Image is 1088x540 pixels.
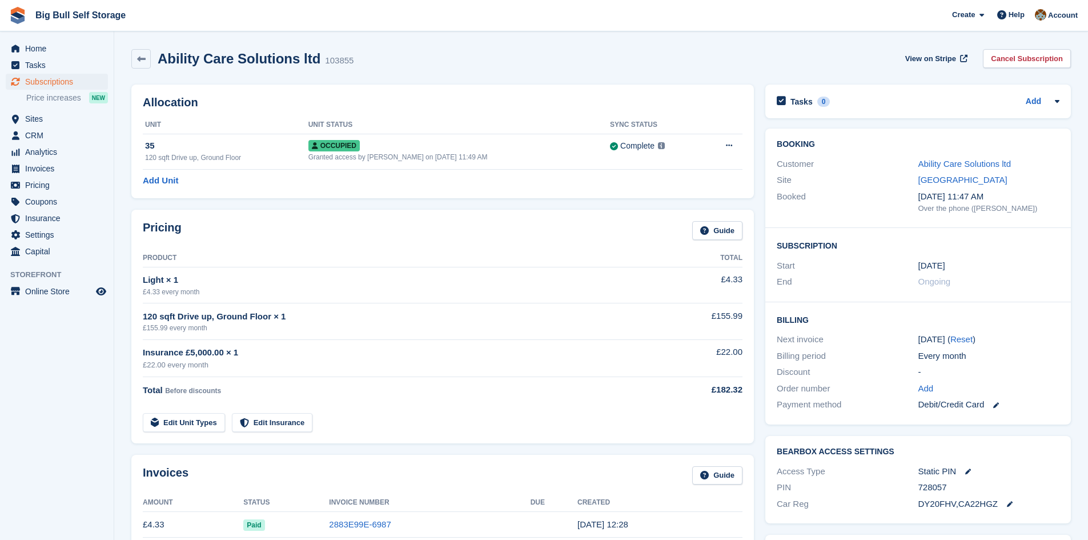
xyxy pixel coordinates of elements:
span: View on Stripe [905,53,956,65]
th: Total [650,249,742,267]
span: Coupons [25,194,94,210]
div: Car Reg [777,498,918,511]
div: 120 sqft Drive up, Ground Floor × 1 [143,310,650,323]
div: Booked [777,190,918,214]
div: Access Type [777,465,918,478]
h2: Subscription [777,239,1059,251]
a: Edit Insurance [232,413,313,432]
span: Create [952,9,975,21]
h2: Invoices [143,466,188,485]
div: Site [777,174,918,187]
a: menu [6,210,108,226]
div: Insurance £5,000.00 × 1 [143,346,650,359]
a: Price increases NEW [26,91,108,104]
span: Subscriptions [25,74,94,90]
span: Before discounts [165,387,221,395]
div: NEW [89,92,108,103]
h2: BearBox Access Settings [777,447,1059,457]
div: £182.32 [650,383,742,397]
span: Paid [243,519,264,531]
span: Online Store [25,283,94,299]
div: £155.99 every month [143,323,650,333]
h2: Ability Care Solutions ltd [158,51,320,66]
div: Order number [777,382,918,395]
span: Home [25,41,94,57]
a: Reset [950,334,973,344]
div: Customer [777,158,918,171]
div: Next invoice [777,333,918,346]
div: [DATE] ( ) [918,333,1059,346]
img: stora-icon-8386f47178a22dfd0bd8f6a31ec36ba5ce8667c1dd55bd0f319d3a0aa187defe.svg [9,7,26,24]
th: Unit [143,116,308,134]
div: Every month [918,350,1059,363]
a: menu [6,243,108,259]
span: Analytics [25,144,94,160]
a: Guide [692,466,742,485]
h2: Billing [777,314,1059,325]
div: Billing period [777,350,918,363]
time: 2025-08-27 11:28:40 UTC [577,519,628,529]
span: CRM [25,127,94,143]
span: Sites [25,111,94,127]
a: Add Unit [143,174,178,187]
th: Product [143,249,650,267]
span: Occupied [308,140,360,151]
a: menu [6,227,108,243]
h2: Booking [777,140,1059,149]
a: menu [6,161,108,177]
span: Account [1048,10,1078,21]
a: menu [6,111,108,127]
img: Mike Llewellen Palmer [1035,9,1046,21]
img: icon-info-grey-7440780725fd019a000dd9b08b2336e03edf1995a4989e88bcd33f0948082b44.svg [658,142,665,149]
div: 103855 [325,54,354,67]
span: Insurance [25,210,94,226]
h2: Tasks [790,97,813,107]
div: DY20FHV,CA22HGZ [918,498,1059,511]
span: Tasks [25,57,94,73]
div: Static PIN [918,465,1059,478]
a: Add [1026,95,1041,109]
a: menu [6,283,108,299]
div: 120 sqft Drive up, Ground Floor [145,153,308,163]
a: Preview store [94,285,108,298]
a: Add [918,382,934,395]
div: £4.33 every month [143,287,650,297]
div: 35 [145,139,308,153]
div: Granted access by [PERSON_NAME] on [DATE] 11:49 AM [308,152,610,162]
span: Storefront [10,269,114,281]
span: Ongoing [918,277,951,286]
div: PIN [777,481,918,494]
span: Capital [25,243,94,259]
span: Total [143,385,163,395]
div: Discount [777,366,918,379]
th: Amount [143,494,243,512]
a: Cancel Subscription [983,49,1071,68]
a: menu [6,41,108,57]
th: Status [243,494,329,512]
div: - [918,366,1059,379]
a: menu [6,177,108,193]
a: [GEOGRAPHIC_DATA] [918,175,1007,185]
div: Payment method [777,398,918,411]
div: 0 [817,97,830,107]
td: £4.33 [650,267,742,303]
th: Due [531,494,577,512]
span: Help [1009,9,1025,21]
th: Sync Status [610,116,702,134]
a: View on Stripe [901,49,970,68]
div: Debit/Credit Card [918,398,1059,411]
div: Complete [620,140,655,152]
td: £22.00 [650,339,742,377]
td: £4.33 [143,512,243,538]
div: [DATE] 11:47 AM [918,190,1059,203]
time: 2025-08-27 00:00:00 UTC [918,259,945,273]
a: 2883E99E-6987 [329,519,391,529]
div: Light × 1 [143,274,650,287]
th: Unit Status [308,116,610,134]
a: menu [6,144,108,160]
div: £22.00 every month [143,359,650,371]
td: £155.99 [650,303,742,339]
div: End [777,275,918,289]
a: menu [6,74,108,90]
span: Invoices [25,161,94,177]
